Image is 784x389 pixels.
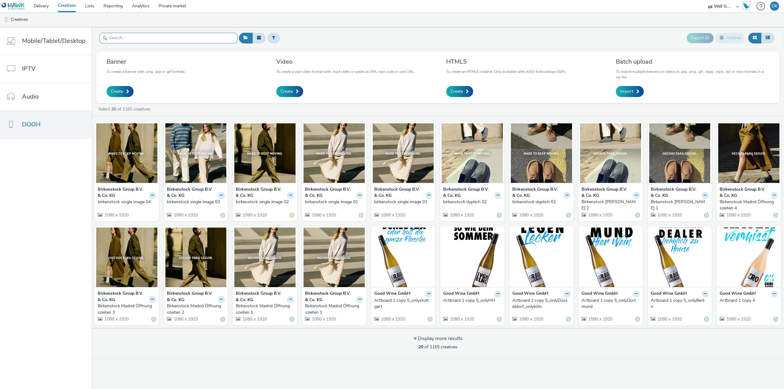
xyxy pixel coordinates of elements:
[165,123,227,183] img: birkenstock single image 03 visual
[22,64,36,73] span: IPTV
[165,227,227,287] img: Birkenstock Madrid Öffnungszeiten 2 visual
[657,212,682,218] span: 1080 x 1920
[107,58,186,66] h3: Banner
[582,297,637,310] div: Artboard 1 copy 5_onlyDortmund
[3,17,9,23] img: dooh
[276,86,303,97] a: Create
[104,316,129,322] span: 1080 x 1920
[98,186,147,199] strong: Birkenstock Group B.V. & Co. KG
[446,58,566,66] h3: HTML5
[580,227,641,287] img: Artboard 1 copy 5_onlyDortmund visual
[512,297,568,310] div: Artboard 1 copy 5_onlyDüsseldorf_onlyköln
[742,1,753,11] a: Hawk Academy
[374,199,430,205] div: birkenstock single image 01
[221,316,225,323] div: Valid
[305,199,363,205] a: birkenstock single image 01
[359,212,363,218] div: Partially valid
[276,58,415,66] h3: Video
[443,199,499,205] div: birkenstock dyptich 02
[311,316,336,322] span: 1080 x 1920
[720,199,775,211] div: Birkenstcok Madrid Öffnungszeiten 4
[446,69,566,74] p: To create an HTML5 creative. Only available with AIOO & Broadsign SSPs
[512,290,548,297] strong: Good Wine GmbH
[276,69,415,74] p: To create a vast video format with .mp4 video or paste an XML vast code or vast URL.
[305,290,355,303] strong: Birkenstock Group B.V. & Co. KG
[566,316,571,323] div: Valid
[380,316,405,322] span: 1080 x 1920
[236,199,294,205] a: birkenstock single image 02
[443,297,501,304] a: Artboard 1 copy 5_onlyHH
[704,212,709,218] div: Valid
[651,297,707,310] div: Artboard 1 copy 5_onlyBerlin
[111,88,123,95] span: Create
[620,88,633,95] span: Import
[107,69,186,74] p: To create a banner with .png, .jpg or .gif formats.
[582,186,631,199] strong: Birkenstock Group B.V. & Co. KG
[649,123,710,183] img: Birkenstock Madrid Dipty 1 visual
[242,212,267,218] span: 1080 x 1920
[497,316,501,323] div: Valid
[234,123,296,183] img: birkenstock single image 02 visual
[100,33,237,43] input: Search...
[588,316,612,322] span: 1080 x 1920
[98,303,153,316] div: Birkenstock Madrid Öffnungszeiten 3
[167,303,225,316] a: Birkenstock Madrid Öffnungszeiten 2
[380,212,405,218] span: 1080 x 1920
[236,303,292,316] div: Birkenstock Madrid Öffnungszeiten 1
[373,227,434,287] img: Artboard 1 copy 5_onlystuttgart visual
[167,186,217,199] strong: Birkenstock Group B.V. & Co. KG
[173,212,198,218] span: 1080 x 1920
[774,212,778,218] div: Valid
[221,212,225,218] div: Partially valid
[167,290,217,303] strong: Birkenstock Group B.V. & Co. KG
[236,303,294,316] a: Birkenstock Madrid Öffnungszeiten 1
[281,88,293,95] span: Create
[374,199,432,205] a: birkenstock single image 01
[236,290,285,303] strong: Birkenstock Group B.V. & Co. KG
[720,297,775,304] div: Artboard 1 copy 4
[242,316,267,322] span: 1080 x 1920
[374,297,432,310] a: Artboard 1 copy 5_onlystuttgart
[651,186,700,199] strong: Birkenstock Group B.V. & Co. KG
[774,316,778,323] div: Valid
[582,290,618,297] strong: Good Wine GmbH
[635,316,640,323] div: Valid
[442,123,503,183] img: birkenstock dyptich 02 visual
[418,344,423,350] strong: 20
[305,199,361,205] div: birkenstock single image 01
[2,2,25,10] img: undefined Logo
[373,123,434,183] img: birkenstock single image 01 visual
[720,290,756,297] strong: Good Wine GmbH
[96,123,157,183] img: birkenstock single image 04 visual
[651,199,709,211] a: Birkenstock [PERSON_NAME] 1
[22,120,40,129] span: DOOH
[290,212,294,218] div: Partially valid
[418,344,458,350] span: of 1165 creatives
[518,212,543,218] span: 1080 x 1920
[616,69,769,80] p: To import multiple banners or videos in .jpg, .png, .gif, .mpg, .mp4, .avi or .mov formats in a z...
[305,303,363,316] a: Birkenstock Madrid Öffnungszeiten 1
[704,316,709,323] div: Valid
[742,1,751,11] img: Hawk Academy
[413,335,462,342] div: Display more results
[442,227,503,287] img: Artboard 1 copy 5_onlyHH visual
[761,33,775,43] button: Table
[446,86,473,97] a: Create
[518,316,543,322] span: 1080 x 1920
[720,186,769,199] strong: Birkenstock Group B.V. & Co. KG
[305,303,361,316] div: Birkenstock Madrid Öffnungszeiten 1
[374,297,430,310] div: Artboard 1 copy 5_onlystuttgart
[651,297,709,310] a: Artboard 1 copy 5_onlyBerlin
[720,199,778,211] a: Birkenstcok Madrid Öffnungszeiten 4
[582,199,640,211] a: Birkenstock [PERSON_NAME] 2
[449,316,474,322] span: 1080 x 1920
[236,186,285,199] strong: Birkenstock Group B.V. & Co. KG
[305,186,355,199] strong: Birkenstock Group B.V. & Co. KG
[726,212,751,218] span: 1080 x 1920
[657,316,682,322] span: 1080 x 1920
[512,199,568,205] div: birkenstock dyptich 01
[107,86,134,97] a: Create
[111,106,116,112] strong: 20
[22,36,85,45] span: Mobile/Tablet/Desktop
[511,123,572,183] img: birkenstock dyptich 01 visual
